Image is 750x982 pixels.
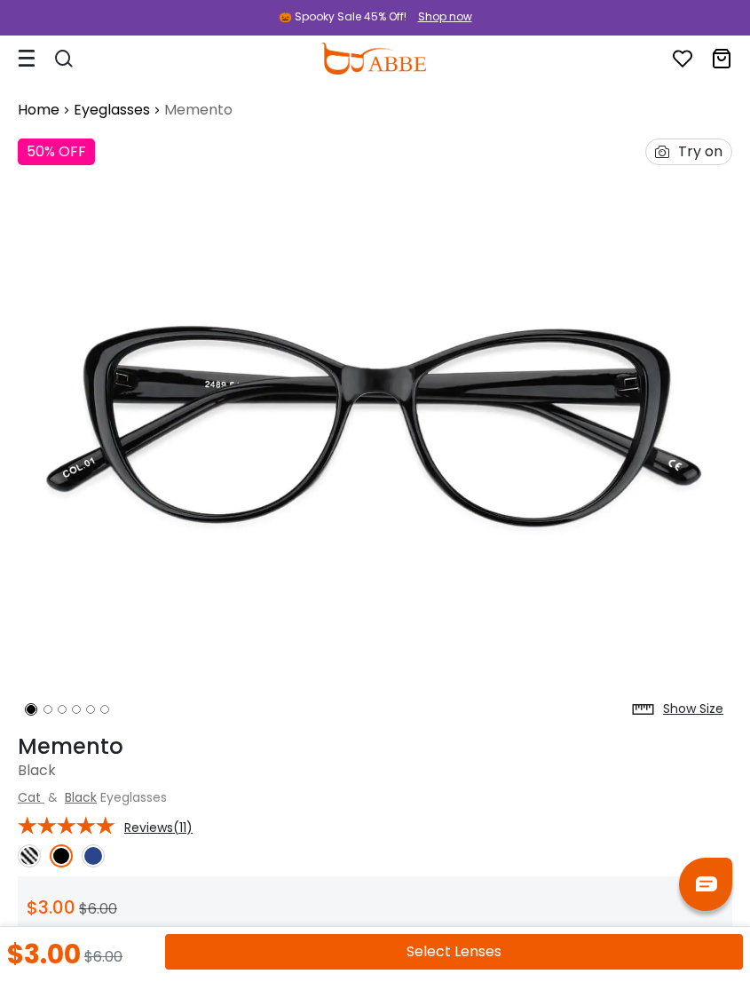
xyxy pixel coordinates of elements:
span: Black [18,760,56,780]
div: Try on [678,139,722,164]
span: $6.00 [79,899,117,919]
div: 🎃 Spooky Sale 45% Off! [279,9,407,25]
span: $3.00 [27,895,75,920]
button: Select Lenses [165,934,743,970]
div: Show Size [663,700,723,718]
h1: Memento [18,734,732,760]
a: Cat [18,788,41,806]
a: Shop now [409,9,472,24]
a: Black [65,788,97,806]
img: Memento Black Acetate Eyeglasses , UniversalBridgeFit Frames from ABBE Glasses [18,130,732,725]
span: Reviews(11) [124,820,193,835]
span: & [44,788,61,806]
img: chat [696,876,717,891]
span: Memento [164,99,233,121]
a: Eyeglasses [74,99,150,121]
div: $3.00 [7,941,81,968]
div: $6.00 [84,941,122,968]
div: Shop now [418,9,472,25]
img: abbeglasses.com [320,43,425,75]
div: 50% OFF [18,139,95,165]
a: Home [18,99,59,121]
span: Eyeglasses [100,788,167,806]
